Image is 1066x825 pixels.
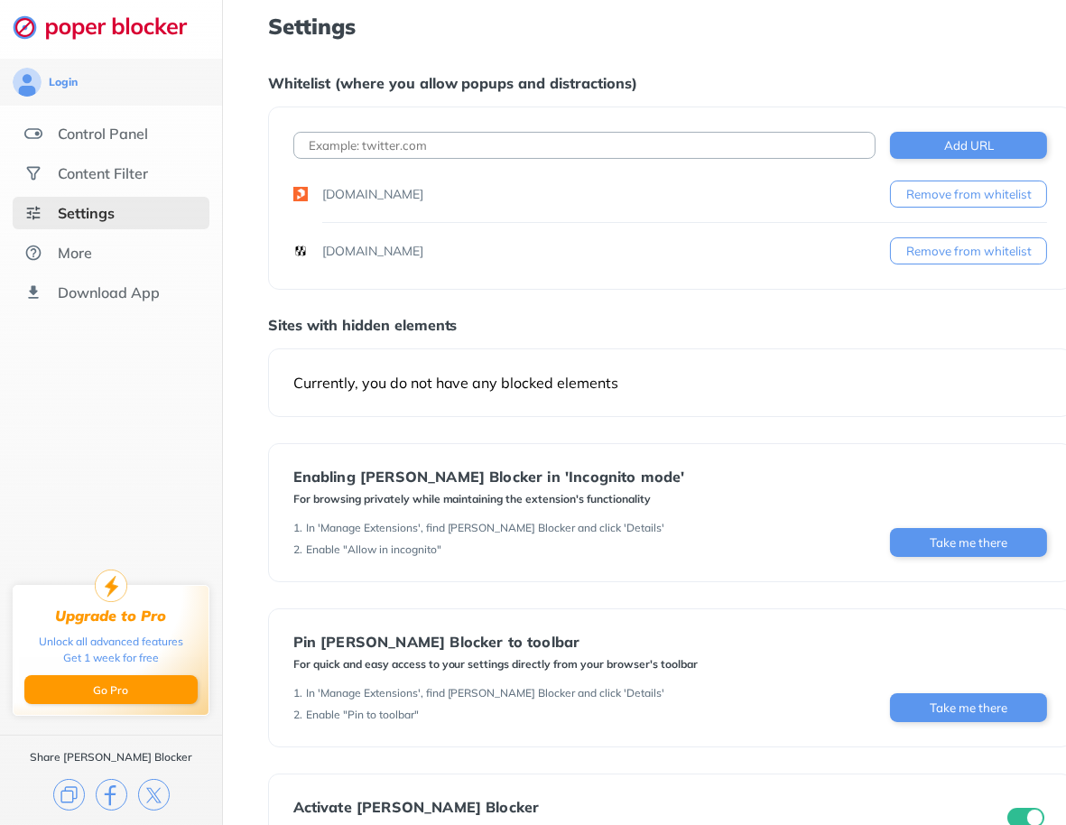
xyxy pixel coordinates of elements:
[306,521,665,535] div: In 'Manage Extensions', find [PERSON_NAME] Blocker and click 'Details'
[58,244,92,262] div: More
[58,283,160,301] div: Download App
[890,181,1047,208] button: Remove from whitelist
[24,204,42,222] img: settings-selected.svg
[49,75,78,89] div: Login
[56,607,167,625] div: Upgrade to Pro
[293,657,699,672] div: For quick and easy access to your settings directly from your browser's toolbar
[24,283,42,301] img: download-app.svg
[306,542,441,557] div: Enable "Allow in incognito"
[293,374,1048,392] div: Currently, you do not have any blocked elements
[24,675,198,704] button: Go Pro
[30,750,192,765] div: Share [PERSON_NAME] Blocker
[24,125,42,143] img: features.svg
[24,244,42,262] img: about.svg
[322,185,423,203] div: [DOMAIN_NAME]
[24,164,42,182] img: social.svg
[293,634,699,650] div: Pin [PERSON_NAME] Blocker to toolbar
[890,132,1047,159] button: Add URL
[293,132,876,159] input: Example: twitter.com
[293,542,302,557] div: 2 .
[293,521,302,535] div: 1 .
[890,237,1047,264] button: Remove from whitelist
[53,779,85,811] img: copy.svg
[293,708,302,722] div: 2 .
[58,125,148,143] div: Control Panel
[293,244,308,258] img: favicons
[890,693,1047,722] button: Take me there
[96,779,127,811] img: facebook.svg
[13,68,42,97] img: avatar.svg
[293,187,308,201] img: favicons
[138,779,170,811] img: x.svg
[293,468,685,485] div: Enabling [PERSON_NAME] Blocker in 'Incognito mode'
[306,686,665,700] div: In 'Manage Extensions', find [PERSON_NAME] Blocker and click 'Details'
[58,204,115,222] div: Settings
[890,528,1047,557] button: Take me there
[293,686,302,700] div: 1 .
[63,650,159,666] div: Get 1 week for free
[306,708,419,722] div: Enable "Pin to toolbar"
[58,164,148,182] div: Content Filter
[322,242,423,260] div: [DOMAIN_NAME]
[95,570,127,602] img: upgrade-to-pro.svg
[293,799,540,815] div: Activate [PERSON_NAME] Blocker
[39,634,183,650] div: Unlock all advanced features
[293,492,685,506] div: For browsing privately while maintaining the extension's functionality
[13,14,207,40] img: logo-webpage.svg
